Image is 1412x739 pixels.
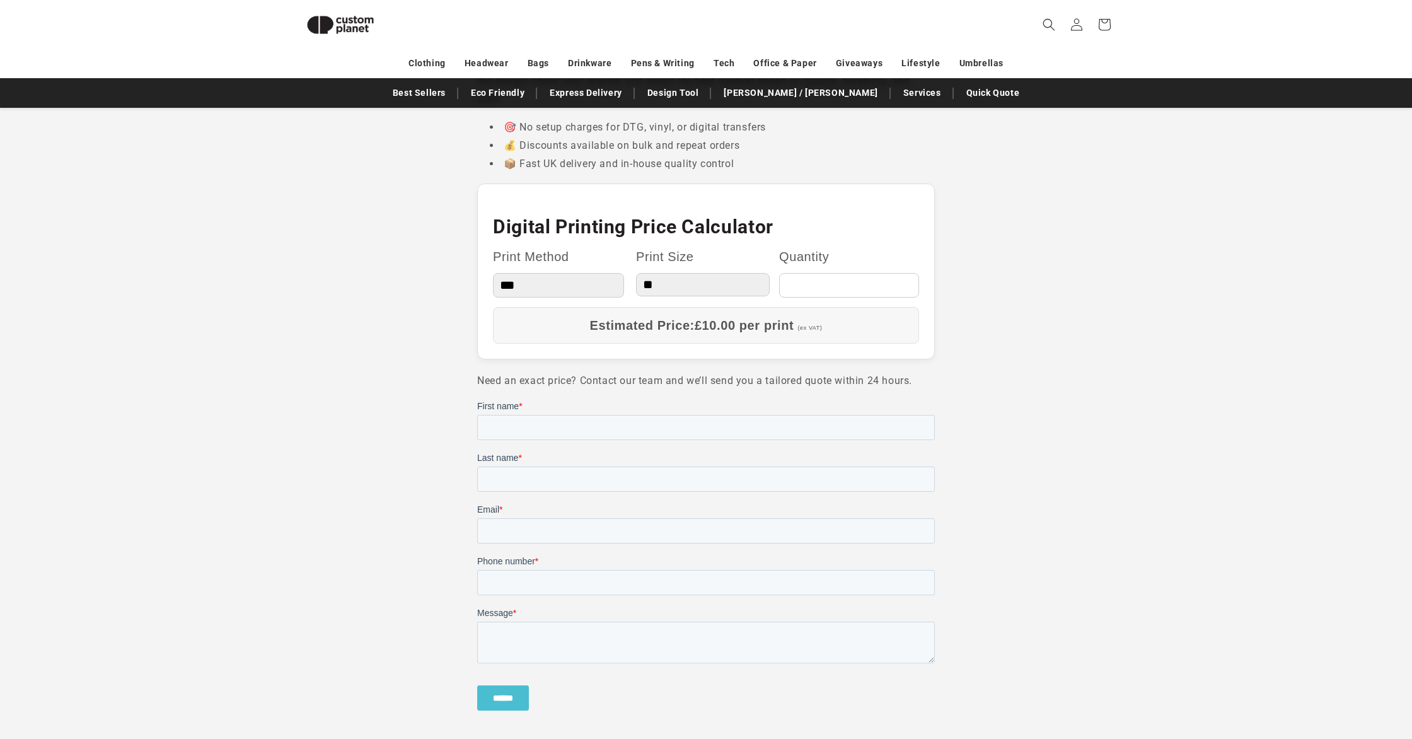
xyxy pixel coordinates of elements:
span: (ex VAT) [798,325,823,331]
iframe: Chat Widget [1349,678,1412,739]
div: Estimated Price: [493,307,919,344]
a: Office & Paper [753,52,816,74]
a: Services [897,82,947,104]
a: Headwear [465,52,509,74]
li: 💰 Discounts available on bulk and repeat orders [490,137,935,155]
summary: Search [1035,11,1063,38]
a: Drinkware [568,52,611,74]
p: Need an exact price? Contact our team and we’ll send you a tailored quote within 24 hours. [477,372,935,390]
a: Clothing [408,52,446,74]
a: [PERSON_NAME] / [PERSON_NAME] [717,82,884,104]
a: Express Delivery [543,82,628,104]
li: 🎯 No setup charges for DTG, vinyl, or digital transfers [490,119,935,137]
a: Lifestyle [901,52,940,74]
a: Best Sellers [386,82,452,104]
a: Eco Friendly [465,82,531,104]
a: Bags [528,52,549,74]
li: 📦 Fast UK delivery and in-house quality control [490,155,935,173]
a: Pens & Writing [631,52,695,74]
a: Quick Quote [960,82,1026,104]
a: Tech [714,52,734,74]
a: Umbrellas [959,52,1004,74]
label: Print Size [636,245,770,268]
h2: Digital Printing Price Calculator [493,215,919,240]
img: Custom Planet [296,5,385,45]
span: £10.00 per print [695,318,794,332]
a: Design Tool [641,82,705,104]
a: Giveaways [836,52,882,74]
iframe: Form 0 [477,400,935,733]
label: Quantity [779,245,919,268]
label: Print Method [493,245,627,268]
